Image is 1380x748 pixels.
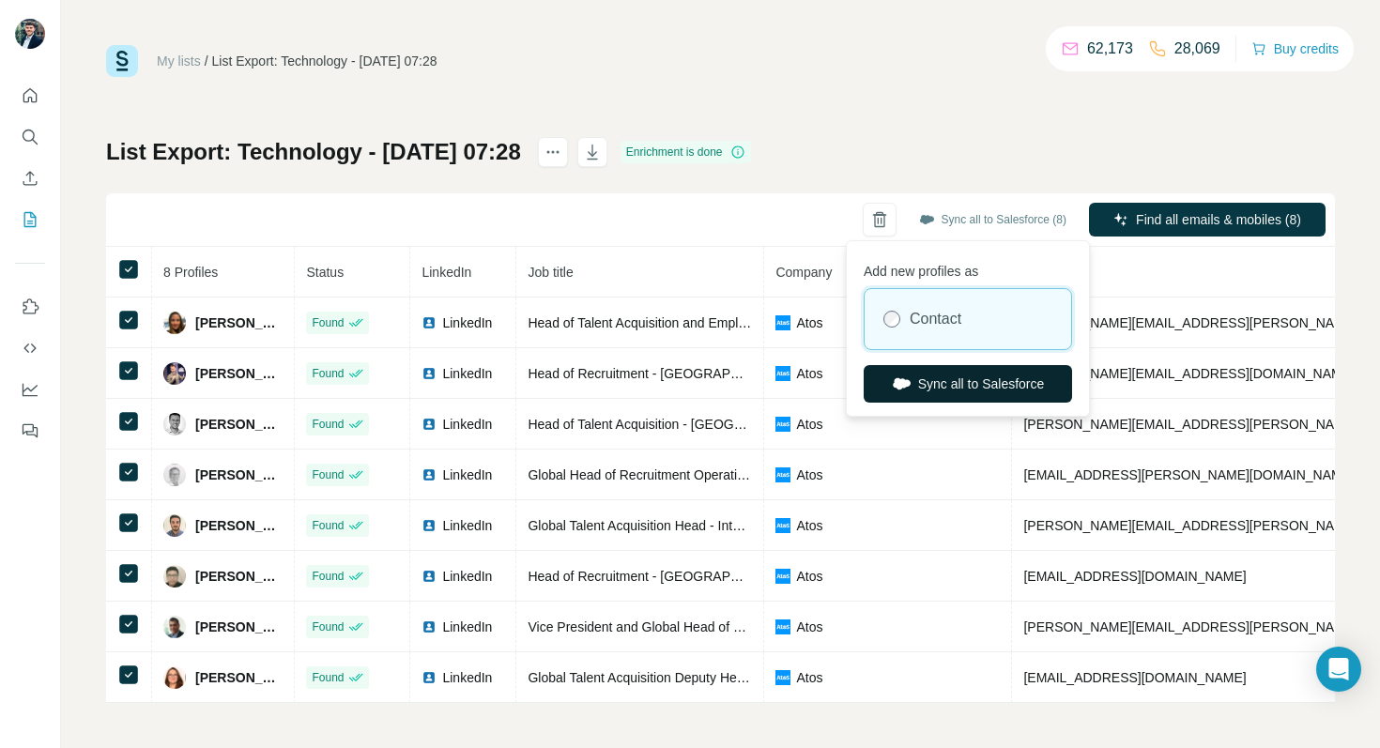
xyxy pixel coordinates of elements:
span: LinkedIn [442,618,492,636]
li: / [205,52,208,70]
span: [EMAIL_ADDRESS][DOMAIN_NAME] [1023,569,1246,584]
img: Surfe Logo [106,45,138,77]
span: Atos [796,516,822,535]
img: Avatar [163,565,186,588]
a: My lists [157,53,201,69]
p: 28,069 [1174,38,1220,60]
span: Atos [796,668,822,687]
img: Avatar [163,464,186,486]
img: company-logo [775,569,790,584]
img: Avatar [15,19,45,49]
button: Sync all to Salesforce [864,365,1072,403]
span: [PERSON_NAME] [195,567,283,586]
button: actions [538,137,568,167]
span: [PERSON_NAME] [195,364,283,383]
span: Find all emails & mobiles (8) [1136,210,1301,229]
span: LinkedIn [442,466,492,484]
img: Avatar [163,362,186,385]
span: Atos [796,415,822,434]
button: Find all emails & mobiles (8) [1089,203,1326,237]
span: LinkedIn [442,668,492,687]
button: Quick start [15,79,45,113]
span: [PERSON_NAME] [195,313,283,332]
span: Global Talent Acquisition Deputy Head 6 Business lines [528,670,850,685]
button: My lists [15,203,45,237]
img: company-logo [775,670,790,685]
span: Vice President and Global Head of HR Shared Services [528,619,851,634]
span: Atos [796,466,822,484]
span: Found [312,365,344,382]
span: [EMAIL_ADDRESS][PERSON_NAME][DOMAIN_NAME] [1023,467,1354,482]
img: company-logo [775,315,790,330]
button: Use Surfe on LinkedIn [15,290,45,324]
button: Use Surfe API [15,331,45,365]
span: Atos [796,618,822,636]
div: Enrichment is done [621,141,751,163]
img: company-logo [775,467,790,482]
span: LinkedIn [442,313,492,332]
span: Head of Recruitment - [GEOGRAPHIC_DATA] & GDCs [528,569,849,584]
img: company-logo [775,366,790,381]
button: Enrich CSV [15,161,45,195]
img: company-logo [775,619,790,634]
span: Atos [796,567,822,586]
label: Contact [910,308,961,330]
button: Sync all to Salesforce (8) [906,206,1080,234]
img: company-logo [775,518,790,533]
button: Dashboard [15,373,45,406]
span: Global Talent Acquisition Head - International Markets [528,518,840,533]
p: 62,173 [1087,38,1133,60]
img: LinkedIn logo [422,518,437,533]
span: Found [312,466,344,483]
span: LinkedIn [422,265,471,280]
span: Found [312,618,344,635]
img: LinkedIn logo [422,315,437,330]
button: Feedback [15,414,45,448]
img: LinkedIn logo [422,467,437,482]
span: [PERSON_NAME] [195,466,283,484]
span: [PERSON_NAME] [195,668,283,687]
span: LinkedIn [442,516,492,535]
h1: List Export: Technology - [DATE] 07:28 [106,137,521,167]
img: LinkedIn logo [422,619,437,634]
span: Found [312,517,344,534]
img: LinkedIn logo [422,366,437,381]
span: Head of Recruitment - [GEOGRAPHIC_DATA] [528,366,797,381]
span: LinkedIn [442,415,492,434]
span: Atos [796,364,822,383]
span: Found [312,416,344,433]
span: LinkedIn [442,364,492,383]
span: Found [312,314,344,331]
span: [PERSON_NAME] [195,415,283,434]
span: Found [312,568,344,585]
img: company-logo [775,417,790,432]
span: [PERSON_NAME] [195,618,283,636]
img: Avatar [163,312,186,334]
span: Job title [528,265,573,280]
span: Found [312,669,344,686]
span: Global Head of Recruitment Operations [528,467,758,482]
button: Buy credits [1251,36,1339,62]
span: [PERSON_NAME] [195,516,283,535]
img: LinkedIn logo [422,569,437,584]
button: Search [15,120,45,154]
span: Head of Talent Acquisition and Employer Branding [528,315,820,330]
span: Status [306,265,344,280]
span: Company [775,265,832,280]
span: Atos [796,313,822,332]
img: Avatar [163,413,186,435]
img: LinkedIn logo [422,670,437,685]
img: Avatar [163,616,186,638]
span: [EMAIL_ADDRESS][DOMAIN_NAME] [1023,670,1246,685]
span: Head of Talent Acquisition - [GEOGRAPHIC_DATA]/I [528,417,835,432]
span: LinkedIn [442,567,492,586]
span: 8 Profiles [163,265,218,280]
div: List Export: Technology - [DATE] 07:28 [212,52,437,70]
div: Open Intercom Messenger [1316,647,1361,692]
img: Avatar [163,514,186,537]
img: LinkedIn logo [422,417,437,432]
img: Avatar [163,666,186,689]
p: Add new profiles as [864,254,1072,281]
span: [PERSON_NAME][EMAIL_ADDRESS][DOMAIN_NAME] [1023,366,1354,381]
